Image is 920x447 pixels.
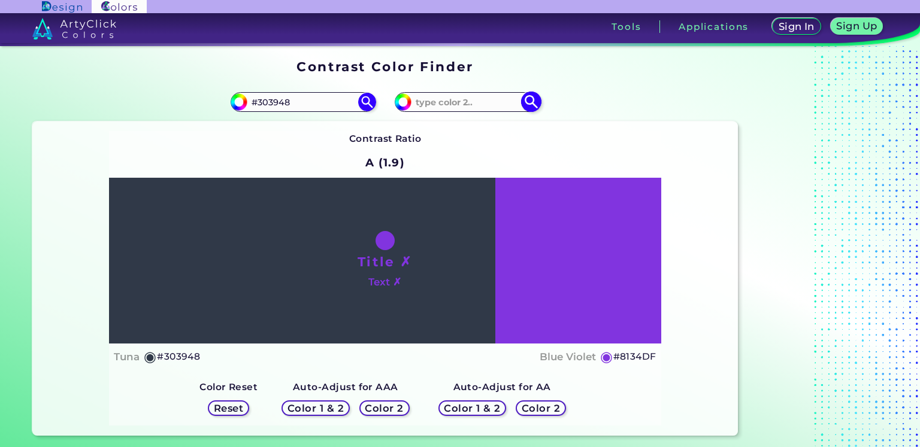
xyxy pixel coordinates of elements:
[247,94,359,110] input: type color 1..
[199,381,258,393] strong: Color Reset
[679,22,749,31] h3: Applications
[293,381,398,393] strong: Auto-Adjust for AAA
[613,349,656,364] h5: #8134DF
[780,22,813,31] h5: Sign In
[349,133,422,144] strong: Contrast Ratio
[215,403,242,412] h5: Reset
[368,273,401,291] h4: Text ✗
[411,94,523,110] input: type color 2..
[114,348,140,366] h4: Tuna
[290,403,341,412] h5: Color 1 & 2
[447,403,498,412] h5: Color 1 & 2
[540,348,596,366] h4: Blue Violet
[743,55,892,440] iframe: Advertisement
[42,1,82,13] img: ArtyClick Design logo
[600,349,613,364] h5: ◉
[367,403,402,412] h5: Color 2
[453,381,551,393] strong: Auto-Adjust for AA
[774,19,819,34] a: Sign In
[523,403,558,412] h5: Color 2
[833,19,880,34] a: Sign Up
[360,149,410,175] h2: A (1.9)
[520,92,541,112] img: icon search
[296,57,473,75] h1: Contrast Color Finder
[157,349,200,364] h5: #303948
[358,93,376,111] img: icon search
[144,349,157,364] h5: ◉
[612,22,641,31] h3: Tools
[32,18,117,39] img: logo_artyclick_colors_white.svg
[839,22,876,31] h5: Sign Up
[358,253,413,270] h1: Title ✗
